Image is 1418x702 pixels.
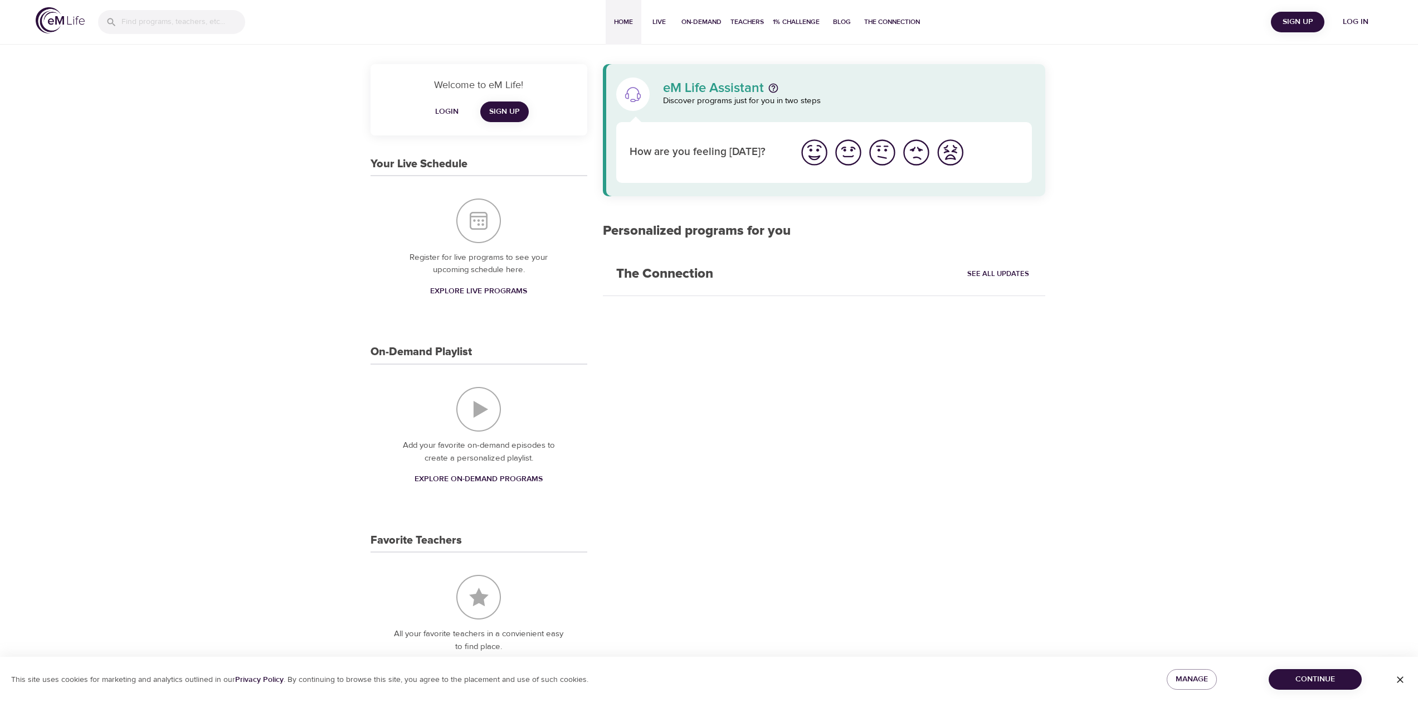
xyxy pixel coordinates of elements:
span: The Connection [864,16,920,28]
h3: On-Demand Playlist [371,346,472,359]
button: I'm feeling worst [933,135,967,170]
span: Teachers [730,16,764,28]
button: Log in [1329,12,1382,32]
span: On-Demand [681,16,722,28]
img: bad [901,137,932,168]
span: Login [433,105,460,119]
img: Your Live Schedule [456,199,501,243]
p: How are you feeling [DATE]? [630,144,784,161]
button: I'm feeling ok [865,135,899,170]
p: Discover programs just for you in two steps [663,95,1032,108]
p: Register for live programs to see your upcoming schedule here. [393,251,565,277]
img: eM Life Assistant [624,85,642,103]
a: Explore On-Demand Programs [410,469,547,490]
button: I'm feeling great [797,135,831,170]
p: eM Life Assistant [663,81,764,95]
h3: Favorite Teachers [371,534,462,547]
img: logo [36,7,85,33]
span: Explore On-Demand Programs [415,472,543,486]
h2: Personalized programs for you [603,223,1046,239]
p: Welcome to eM Life! [384,78,574,93]
button: Manage [1167,669,1217,690]
span: Manage [1176,672,1208,686]
span: Home [610,16,637,28]
a: See All Updates [964,265,1032,283]
span: Explore Live Programs [430,284,527,298]
span: See All Updates [967,268,1029,280]
h3: Your Live Schedule [371,158,467,171]
h2: The Connection [603,253,727,296]
input: Find programs, teachers, etc... [121,10,245,34]
a: Explore Live Programs [426,281,532,302]
button: Sign Up [1271,12,1324,32]
span: Sign Up [489,105,520,119]
button: Login [429,101,465,122]
a: Sign Up [480,101,529,122]
img: good [833,137,864,168]
img: great [799,137,830,168]
span: Live [646,16,673,28]
button: I'm feeling bad [899,135,933,170]
span: Blog [829,16,855,28]
img: Favorite Teachers [456,575,501,619]
img: worst [935,137,966,168]
button: I'm feeling good [831,135,865,170]
span: Sign Up [1275,15,1320,29]
span: Log in [1333,15,1378,29]
img: ok [867,137,898,168]
img: On-Demand Playlist [456,387,501,432]
a: Privacy Policy [235,675,284,685]
span: 1% Challenge [773,16,820,28]
p: Add your favorite on-demand episodes to create a personalized playlist. [393,439,565,464]
p: All your favorite teachers in a convienient easy to find place. [393,628,565,653]
span: Continue [1278,672,1353,686]
button: Continue [1269,669,1362,690]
